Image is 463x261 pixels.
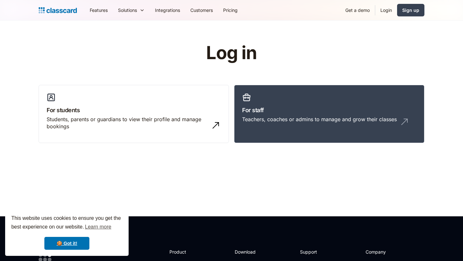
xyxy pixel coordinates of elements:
[234,85,424,143] a: For staffTeachers, coaches or admins to manage and grow their classes
[39,85,229,143] a: For studentsStudents, parents or guardians to view their profile and manage bookings
[169,248,204,255] h2: Product
[84,222,112,232] a: learn more about cookies
[235,248,261,255] h2: Download
[150,3,185,17] a: Integrations
[39,6,77,15] a: Logo
[242,106,416,114] h3: For staff
[118,7,137,14] div: Solutions
[402,7,419,14] div: Sign up
[44,237,89,250] a: dismiss cookie message
[340,3,375,17] a: Get a demo
[185,3,218,17] a: Customers
[397,4,424,16] a: Sign up
[300,248,326,255] h2: Support
[47,106,221,114] h3: For students
[218,3,243,17] a: Pricing
[366,248,408,255] h2: Company
[130,43,334,63] h1: Log in
[85,3,113,17] a: Features
[113,3,150,17] div: Solutions
[11,214,123,232] span: This website uses cookies to ensure you get the best experience on our website.
[47,116,208,130] div: Students, parents or guardians to view their profile and manage bookings
[375,3,397,17] a: Login
[5,208,129,256] div: cookieconsent
[242,116,397,123] div: Teachers, coaches or admins to manage and grow their classes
